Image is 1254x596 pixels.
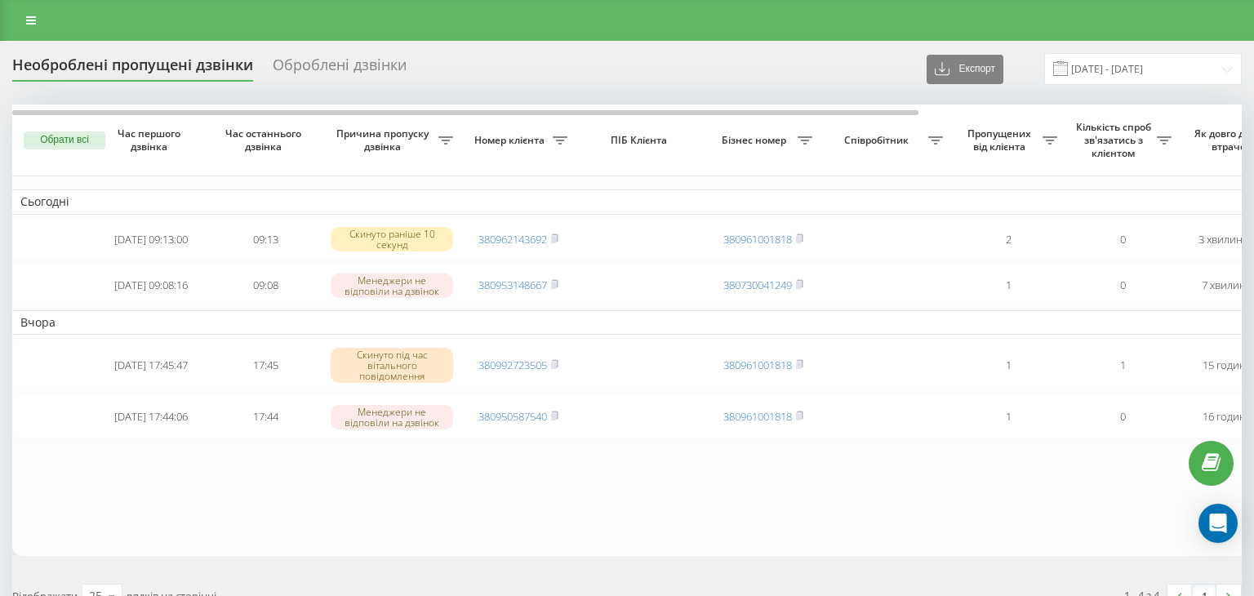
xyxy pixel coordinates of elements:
[331,405,453,429] div: Менеджери не відповіли на дзвінок
[331,274,453,298] div: Менеджери не відповіли на дзвінок
[723,358,792,372] a: 380961001818
[1074,121,1157,159] span: Кількість спроб зв'язатись з клієнтом
[829,134,928,147] span: Співробітник
[951,218,1065,261] td: 2
[478,232,547,247] a: 380962143692
[1065,264,1180,307] td: 0
[951,395,1065,438] td: 1
[24,131,105,149] button: Обрати всі
[107,127,195,153] span: Час першого дзвінка
[331,127,438,153] span: Причина пропуску дзвінка
[951,338,1065,392] td: 1
[478,278,547,292] a: 380953148667
[478,358,547,372] a: 380992723505
[208,264,322,307] td: 09:08
[927,55,1003,84] button: Експорт
[959,127,1043,153] span: Пропущених від клієнта
[94,218,208,261] td: [DATE] 09:13:00
[1065,338,1180,392] td: 1
[1065,395,1180,438] td: 0
[94,395,208,438] td: [DATE] 17:44:06
[714,134,798,147] span: Бізнес номер
[723,409,792,424] a: 380961001818
[723,278,792,292] a: 380730041249
[723,232,792,247] a: 380961001818
[12,56,253,82] div: Необроблені пропущені дзвінки
[589,134,692,147] span: ПІБ Клієнта
[221,127,309,153] span: Час останнього дзвінка
[208,338,322,392] td: 17:45
[951,264,1065,307] td: 1
[208,218,322,261] td: 09:13
[1198,504,1238,543] div: Open Intercom Messenger
[208,395,322,438] td: 17:44
[273,56,407,82] div: Оброблені дзвінки
[94,338,208,392] td: [DATE] 17:45:47
[478,409,547,424] a: 380950587540
[469,134,553,147] span: Номер клієнта
[331,227,453,251] div: Скинуто раніше 10 секунд
[1065,218,1180,261] td: 0
[94,264,208,307] td: [DATE] 09:08:16
[331,348,453,384] div: Скинуто під час вітального повідомлення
